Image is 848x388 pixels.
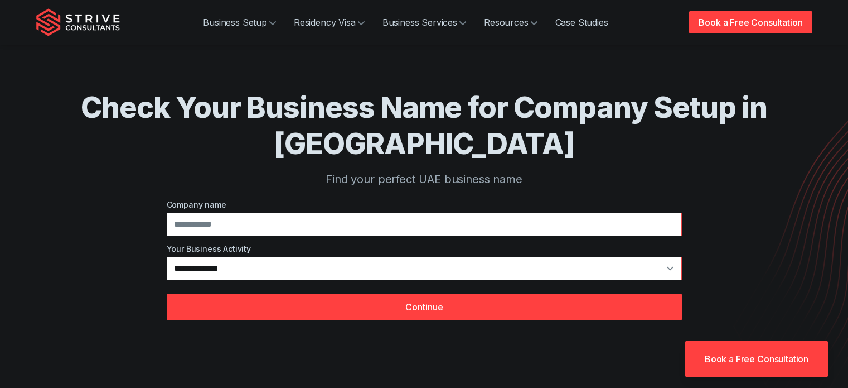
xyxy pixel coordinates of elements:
[167,243,682,255] label: Your Business Activity
[285,11,374,33] a: Residency Visa
[194,11,285,33] a: Business Setup
[167,199,682,210] label: Company name
[546,11,617,33] a: Case Studies
[685,341,828,377] a: Book a Free Consultation
[167,294,682,320] button: Continue
[81,171,768,188] p: Find your perfect UAE business name
[689,11,812,33] a: Book a Free Consultation
[475,11,546,33] a: Resources
[374,11,475,33] a: Business Services
[36,8,120,36] img: Strive Consultants
[81,89,768,162] h1: Check Your Business Name for Company Setup in [GEOGRAPHIC_DATA]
